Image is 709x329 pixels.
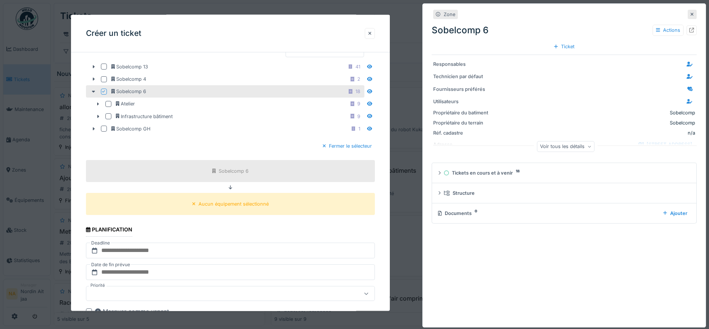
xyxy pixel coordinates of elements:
div: Actions [653,25,684,36]
div: 2 [357,76,360,83]
div: Atelier [116,100,135,107]
div: 41 [355,63,360,70]
div: Sobelcomp [494,119,695,126]
div: Propriétaire du terrain [433,119,491,126]
div: Tickets en cours et à venir [444,169,687,176]
div: Voir tous les détails [537,141,595,152]
div: Aucun équipement sélectionné [198,200,269,207]
div: Fournisseurs préférés [433,86,491,93]
label: Priorité [89,282,107,289]
div: Sélectionner parmi les équipements [86,44,179,54]
summary: Documents0Ajouter [435,206,693,220]
div: Infrastructure bâtiment [116,113,173,120]
div: 18 [355,88,360,95]
h3: Créer un ticket [86,29,141,38]
div: Planification [86,224,132,237]
div: Ajouter [660,208,690,218]
div: Technicien par défaut [433,73,491,80]
div: Réf. cadastre [433,129,491,136]
div: Structure [444,190,687,197]
div: Sobelcomp 6 [432,24,697,37]
div: 1 [358,125,360,132]
label: Deadline [90,239,111,247]
div: Propriétaire du batiment [433,109,491,116]
div: n/a [494,129,695,136]
div: Documents [438,210,657,217]
div: Sobelcomp 6 [219,167,249,175]
div: Marquer comme urgent [95,307,169,316]
div: Sobelcomp 13 [111,63,148,70]
div: Sobelcomp 4 [111,76,147,83]
div: Sobelcomp 6 [111,88,147,95]
div: 9 [357,113,360,120]
div: Responsables [433,61,491,68]
div: Ticket [551,41,577,52]
summary: Tickets en cours et à venir18 [435,166,693,180]
div: 9 [357,100,360,107]
div: Sobelcomp [670,109,695,116]
summary: Structure [435,186,693,200]
div: Zone [444,11,455,18]
label: Date de fin prévue [90,261,131,269]
div: Utilisateurs [433,98,491,105]
div: Fermer le sélecteur [320,141,375,151]
div: Sobelcomp GH [111,125,151,132]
